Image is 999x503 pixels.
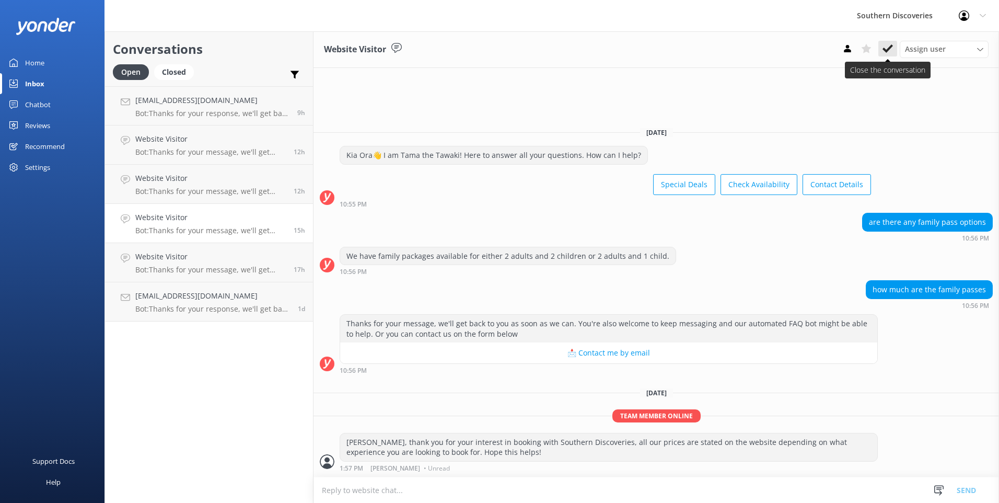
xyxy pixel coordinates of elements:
[135,290,290,302] h4: [EMAIL_ADDRESS][DOMAIN_NAME]
[866,302,993,309] div: Aug 31 2025 10:56pm (UTC +12:00) Pacific/Auckland
[340,268,676,275] div: Aug 31 2025 10:56pm (UTC +12:00) Pacific/Auckland
[16,18,76,35] img: yonder-white-logo.png
[721,174,797,195] button: Check Availability
[340,465,363,472] strong: 1:57 PM
[340,200,871,208] div: Aug 31 2025 10:55pm (UTC +12:00) Pacific/Auckland
[105,86,313,125] a: [EMAIL_ADDRESS][DOMAIN_NAME]Bot:Thanks for your response, we'll get back to you as soon as we can...
[32,451,75,472] div: Support Docs
[803,174,871,195] button: Contact Details
[135,304,290,314] p: Bot: Thanks for your response, we'll get back to you as soon as we can during opening hours.
[25,52,44,73] div: Home
[105,125,313,165] a: Website VisitorBot:Thanks for your message, we'll get back to you as soon as we can. You're also ...
[105,165,313,204] a: Website VisitorBot:Thanks for your message, we'll get back to you as soon as we can. You're also ...
[340,464,878,472] div: Sep 01 2025 01:57pm (UTC +12:00) Pacific/Auckland
[294,187,305,196] span: Sep 01 2025 01:10am (UTC +12:00) Pacific/Auckland
[297,108,305,117] span: Sep 01 2025 04:21am (UTC +12:00) Pacific/Auckland
[135,173,286,184] h4: Website Visitor
[962,303,989,309] strong: 10:56 PM
[340,247,676,265] div: We have family packages available for either 2 adults and 2 children or 2 adults and 1 child.
[46,472,61,493] div: Help
[135,212,286,223] h4: Website Visitor
[640,128,673,137] span: [DATE]
[25,157,50,178] div: Settings
[154,66,199,77] a: Closed
[324,43,386,56] h3: Website Visitor
[370,465,420,472] span: [PERSON_NAME]
[25,94,51,115] div: Chatbot
[105,243,313,282] a: Website VisitorBot:Thanks for your message, we'll get back to you as soon as we can. You're also ...
[340,368,367,374] strong: 10:56 PM
[653,174,715,195] button: Special Deals
[905,43,946,55] span: Assign user
[340,201,367,208] strong: 10:55 PM
[135,147,286,157] p: Bot: Thanks for your message, we'll get back to you as soon as we can. You're also welcome to kee...
[113,39,305,59] h2: Conversations
[135,265,286,275] p: Bot: Thanks for your message, we'll get back to you as soon as we can. You're also welcome to kee...
[340,342,877,363] button: 📩 Contact me by email
[424,465,450,472] span: • Unread
[962,235,989,242] strong: 10:56 PM
[135,226,286,235] p: Bot: Thanks for your message, we'll get back to you as soon as we can. You're also welcome to kee...
[25,115,50,136] div: Reviews
[294,147,305,156] span: Sep 01 2025 01:17am (UTC +12:00) Pacific/Auckland
[105,282,313,322] a: [EMAIL_ADDRESS][DOMAIN_NAME]Bot:Thanks for your response, we'll get back to you as soon as we can...
[154,64,194,80] div: Closed
[113,66,154,77] a: Open
[340,315,877,342] div: Thanks for your message, we'll get back to you as soon as we can. You're also welcome to keep mes...
[294,226,305,235] span: Aug 31 2025 10:56pm (UTC +12:00) Pacific/Auckland
[862,234,993,242] div: Aug 31 2025 10:56pm (UTC +12:00) Pacific/Auckland
[900,41,989,58] div: Assign User
[612,409,701,422] span: Team member online
[105,204,313,243] a: Website VisitorBot:Thanks for your message, we'll get back to you as soon as we can. You're also ...
[135,95,289,106] h4: [EMAIL_ADDRESS][DOMAIN_NAME]
[135,187,286,196] p: Bot: Thanks for your message, we'll get back to you as soon as we can. You're also welcome to kee...
[25,136,65,157] div: Recommend
[340,269,367,275] strong: 10:56 PM
[340,433,877,461] div: [PERSON_NAME], thank you for your interest in booking with Southern Discoveries, all our prices a...
[640,388,673,397] span: [DATE]
[294,265,305,274] span: Aug 31 2025 08:51pm (UTC +12:00) Pacific/Auckland
[863,213,992,231] div: are there any family pass options
[340,146,647,164] div: Kia Ora👋 I am Tama the Tawaki! Here to answer all your questions. How can I help?
[340,367,878,374] div: Aug 31 2025 10:56pm (UTC +12:00) Pacific/Auckland
[25,73,44,94] div: Inbox
[135,109,289,118] p: Bot: Thanks for your response, we'll get back to you as soon as we can during opening hours.
[113,64,149,80] div: Open
[135,251,286,262] h4: Website Visitor
[298,304,305,313] span: Aug 31 2025 02:27am (UTC +12:00) Pacific/Auckland
[866,281,992,299] div: how much are the family passes
[135,133,286,145] h4: Website Visitor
